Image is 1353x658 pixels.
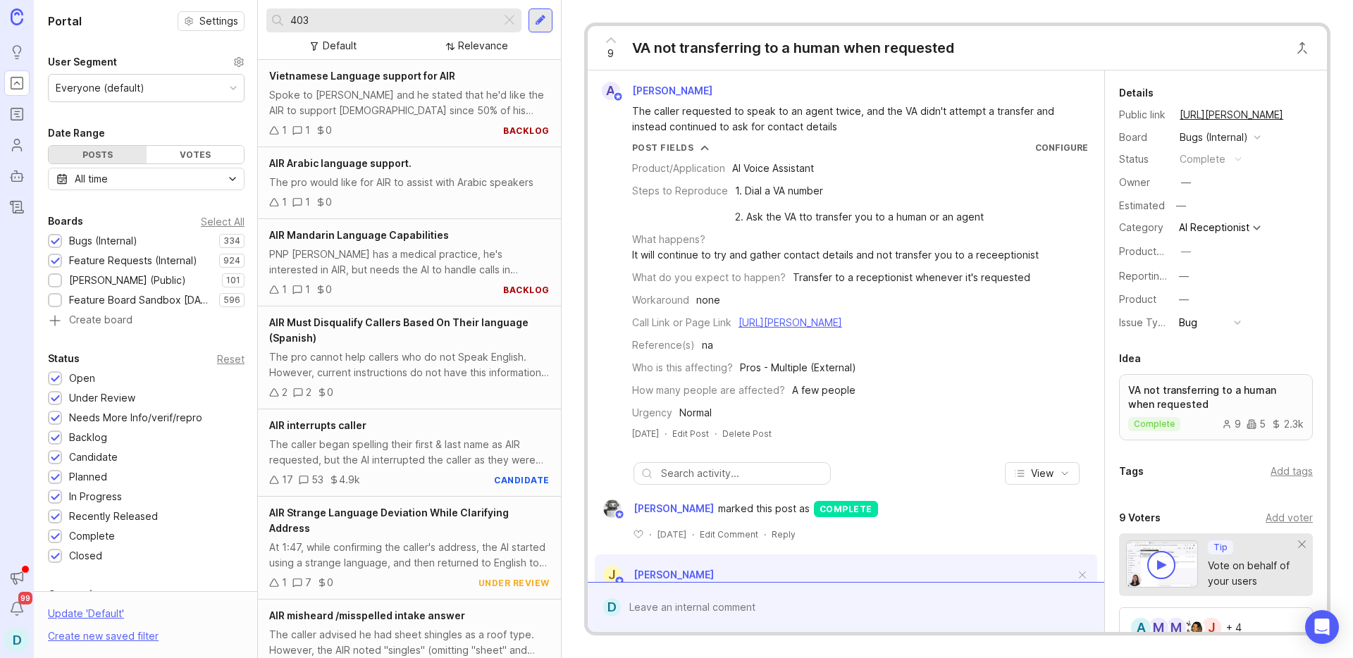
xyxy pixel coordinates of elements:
[339,472,360,488] div: 4.9k
[69,292,212,308] div: Feature Board Sandbox [DATE]
[793,270,1030,285] div: Transfer to a receptionist whenever it's requested
[1305,610,1339,644] div: Open Intercom Messenger
[1208,558,1299,589] div: Vote on behalf of your users
[269,609,465,621] span: AIR misheard /misspelled intake answer
[1031,466,1054,480] span: View
[18,592,32,604] span: 99
[48,125,105,142] div: Date Range
[69,253,197,268] div: Feature Requests (Internal)
[4,596,30,621] button: Notifications
[1165,616,1187,639] div: M
[593,82,724,100] a: A[PERSON_NAME]
[282,575,287,590] div: 1
[48,586,104,603] div: Companies
[221,173,244,185] svg: toggle icon
[1172,197,1190,215] div: —
[595,566,714,584] a: J[PERSON_NAME]
[1271,464,1313,479] div: Add tags
[1177,242,1195,261] button: ProductboardID
[632,383,785,398] div: How many people are affected?
[258,409,561,497] a: AIR interrupts callerThe caller began spelling their first & last name as AIR requested, but the ...
[1266,510,1313,526] div: Add voter
[672,428,709,440] div: Edit Post
[327,575,333,590] div: 0
[634,501,714,516] span: [PERSON_NAME]
[632,292,689,308] div: Workaround
[69,548,102,564] div: Closed
[735,209,984,225] div: 2. Ask the VA tto transfer you to a human or an agent
[269,247,550,278] div: PNP [PERSON_NAME] has a medical practice, he's interested in AIR, but needs the AI to handle call...
[69,410,202,426] div: Needs More Info/verif/repro
[702,337,713,353] div: na
[718,501,810,516] span: marked this post as
[603,499,622,518] img: Justin Maxwell
[632,142,694,154] div: Post Fields
[290,13,495,28] input: Search...
[632,270,786,285] div: What do you expect to happen?
[632,183,728,199] div: Steps to Reproduce
[1180,130,1248,145] div: Bugs (Internal)
[269,87,550,118] div: Spoke to [PERSON_NAME] and he stated that he'd like the AIR to support [DEMOGRAPHIC_DATA] since 5...
[269,229,449,241] span: AIR Mandarin Language Capabilities
[632,38,954,58] div: VA not transferring to a human when requested
[772,528,796,540] div: Reply
[199,14,238,28] span: Settings
[269,70,455,82] span: Vietnamese Language support for AIR
[632,337,695,353] div: Reference(s)
[1119,463,1144,480] div: Tags
[69,528,115,544] div: Complete
[49,146,147,163] div: Posts
[305,575,311,590] div: 7
[311,472,323,488] div: 53
[1119,509,1161,526] div: 9 Voters
[178,11,245,31] button: Settings
[48,628,159,644] div: Create new saved filter
[4,627,30,652] div: D
[814,501,878,517] div: complete
[661,466,823,481] input: Search activity...
[282,385,288,400] div: 2
[632,405,672,421] div: Urgency
[69,371,95,386] div: Open
[692,528,694,540] div: ·
[326,194,332,210] div: 0
[478,577,550,589] div: under review
[722,428,772,440] div: Delete Post
[269,540,550,571] div: At 1:47, while confirming the caller's address, the AI started using a strange language, and then...
[69,489,122,504] div: In Progress
[48,315,245,328] a: Create board
[282,282,287,297] div: 1
[632,247,1039,263] div: It will continue to try and gather contact details and not transfer you to a receeptionist
[595,499,718,518] a: Justin Maxwell[PERSON_NAME]
[269,437,550,468] div: The caller began spelling their first & last name as AIR requested, but the AI interrupted the ca...
[269,507,509,534] span: AIR Strange Language Deviation While Clarifying Address
[1175,106,1287,124] a: [URL][PERSON_NAME]
[1119,270,1194,282] label: Reporting Team
[1119,220,1168,235] div: Category
[69,449,118,465] div: Candidate
[1119,293,1156,305] label: Product
[201,218,245,225] div: Select All
[282,472,293,488] div: 17
[696,292,720,308] div: none
[69,273,186,288] div: [PERSON_NAME] (Public)
[48,350,80,367] div: Status
[69,233,137,249] div: Bugs (Internal)
[258,219,561,306] a: AIR Mandarin Language CapabilitiesPNP [PERSON_NAME] has a medical practice, he's interested in AI...
[69,509,158,524] div: Recently Released
[1179,223,1249,232] div: AI Receptionist
[327,385,333,400] div: 0
[269,157,412,169] span: AIR Arabic language support.
[326,123,332,138] div: 0
[269,627,550,658] div: The caller advised he had sheet shingles as a roof type. However, the AIR noted "singles" (omitti...
[1222,419,1241,429] div: 9
[282,194,287,210] div: 1
[1288,34,1316,62] button: Close button
[223,294,240,306] p: 596
[223,255,240,266] p: 924
[1119,350,1141,367] div: Idea
[632,315,731,330] div: Call Link or Page Link
[1134,418,1175,430] p: complete
[603,566,622,584] div: J
[305,123,310,138] div: 1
